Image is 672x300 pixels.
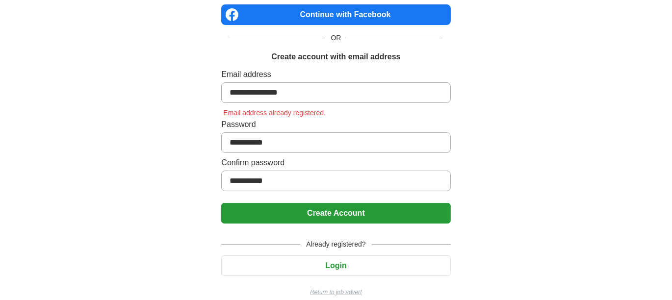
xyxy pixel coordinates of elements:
[325,33,347,43] span: OR
[300,239,371,250] span: Already registered?
[221,109,328,117] span: Email address already registered.
[221,4,450,25] a: Continue with Facebook
[221,288,450,297] a: Return to job advert
[221,157,450,169] label: Confirm password
[271,51,400,63] h1: Create account with email address
[221,203,450,224] button: Create Account
[221,261,450,270] a: Login
[221,255,450,276] button: Login
[221,119,450,130] label: Password
[221,69,450,80] label: Email address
